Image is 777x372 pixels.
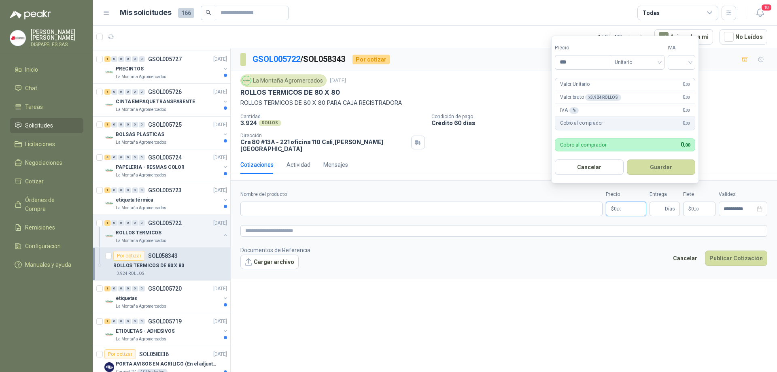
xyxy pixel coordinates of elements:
[104,155,110,160] div: 4
[560,106,579,114] p: IVA
[104,218,229,244] a: 1 0 0 0 0 0 GSOL005722[DATE] Company LogoROLLOS TERMICOSLa Montaña Agromercados
[10,10,51,19] img: Logo peakr
[719,191,767,198] label: Validez
[240,119,257,126] p: 3.924
[240,255,299,269] button: Cargar archivo
[139,319,145,324] div: 0
[125,319,131,324] div: 0
[118,89,124,95] div: 0
[104,56,110,62] div: 1
[287,160,310,169] div: Actividad
[139,155,145,160] div: 0
[104,286,110,291] div: 1
[685,95,690,100] span: ,00
[25,102,43,111] span: Tareas
[753,6,767,20] button: 18
[31,29,83,40] p: [PERSON_NAME] [PERSON_NAME]
[10,30,25,46] img: Company Logo
[560,81,590,88] p: Valor Unitario
[25,177,44,186] span: Cotizar
[10,155,83,170] a: Negociaciones
[93,248,230,281] a: Por cotizarSOL058343ROLLOS TERMICOS DE 80 X 803.924 ROLLOS
[116,229,161,237] p: ROLLOS TERMICOS
[148,122,182,128] p: GSOL005725
[685,108,690,113] span: ,00
[668,44,695,52] label: IVA
[104,87,229,113] a: 1 0 0 0 0 0 GSOL005726[DATE] Company LogoCINTA EMPAQUE TRANSPARENTELa Montaña Agromercados
[104,220,110,226] div: 1
[213,351,227,358] p: [DATE]
[104,187,110,193] div: 1
[560,142,607,148] p: Cobro al comprador
[125,155,131,160] div: 0
[669,251,702,266] button: Cancelar
[213,219,227,227] p: [DATE]
[240,88,340,97] p: ROLLOS TERMICOS DE 80 X 80
[213,121,227,129] p: [DATE]
[104,349,136,359] div: Por cotizar
[323,160,348,169] div: Mensajes
[116,106,166,113] p: La Montaña Agromercados
[683,94,690,101] span: 0
[685,82,690,87] span: ,00
[116,98,195,106] p: CINTA EMPAQUE TRANSPARENTE
[25,65,38,74] span: Inicio
[116,139,166,146] p: La Montaña Agromercados
[555,159,624,175] button: Cancelar
[104,153,229,179] a: 4 0 0 0 0 0 GSOL005724[DATE] Company LogoPAPELERIA - RESMAS COLORLa Montaña Agromercados
[705,251,767,266] button: Publicar Cotización
[116,327,174,335] p: ETIQUETAS - ADHESIVOS
[132,286,138,291] div: 0
[25,223,55,232] span: Remisiones
[104,317,229,342] a: 1 0 0 0 0 0 GSOL005719[DATE] Company LogoETIQUETAS - ADHESIVOSLa Montaña Agromercados
[240,74,327,87] div: La Montaña Agromercados
[111,122,117,128] div: 0
[10,174,83,189] a: Cotizar
[606,202,646,216] p: $0,00
[431,119,774,126] p: Crédito 60 días
[650,191,680,198] label: Entrega
[116,205,166,211] p: La Montaña Agromercados
[598,30,648,43] div: 1 - 50 de 409
[148,155,182,160] p: GSOL005724
[104,122,110,128] div: 1
[352,55,390,64] div: Por cotizar
[213,88,227,96] p: [DATE]
[132,56,138,62] div: 0
[113,251,145,261] div: Por cotizar
[560,120,603,128] p: Cobro al comprador
[25,84,37,93] span: Chat
[104,166,114,175] img: Company Logo
[111,155,117,160] div: 0
[643,9,660,17] div: Todas
[104,89,110,95] div: 1
[104,100,114,110] img: Company Logo
[104,329,114,339] img: Company Logo
[684,142,690,148] span: ,00
[139,56,145,62] div: 0
[118,155,124,160] div: 0
[113,270,147,277] div: 3.924 ROLLOS
[118,122,124,128] div: 0
[25,242,61,251] span: Configuración
[240,160,274,169] div: Cotizaciones
[683,106,690,114] span: 0
[132,155,138,160] div: 0
[148,286,182,291] p: GSOL005720
[25,260,71,269] span: Manuales y ayuda
[242,76,251,85] img: Company Logo
[681,141,690,148] span: 0
[104,133,114,142] img: Company Logo
[116,65,144,73] p: PRECINTOS
[694,207,699,211] span: ,00
[104,198,114,208] img: Company Logo
[617,207,622,211] span: ,00
[691,206,699,211] span: 0
[683,81,690,88] span: 0
[25,140,55,149] span: Licitaciones
[139,187,145,193] div: 0
[10,238,83,254] a: Configuración
[569,107,579,114] div: %
[615,56,660,68] span: Unitario
[10,81,83,96] a: Chat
